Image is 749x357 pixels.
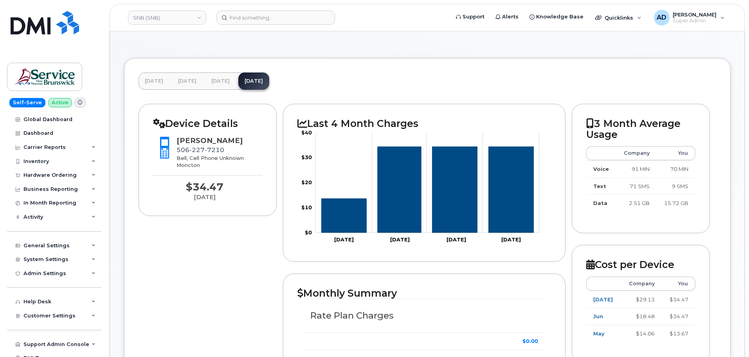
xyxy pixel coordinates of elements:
[616,146,657,160] th: Company
[172,72,203,90] a: [DATE]
[310,311,538,321] h3: Rate Plan Charges
[334,236,354,243] tspan: [DATE]
[593,200,607,206] strong: Data
[662,308,695,325] td: $34.47
[593,183,606,189] strong: Text
[593,166,609,172] strong: Voice
[176,146,224,154] span: 506
[305,229,312,236] tspan: $0
[616,194,657,212] td: 2.51 GB
[522,338,538,344] strong: $0.00
[297,118,551,129] h2: Last 4 Month Charges
[593,330,605,337] a: May
[593,296,613,303] a: [DATE]
[238,72,269,90] a: [DATE]
[301,204,312,210] tspan: $10
[301,129,312,136] tspan: $40
[662,277,695,291] th: You
[447,236,466,243] tspan: [DATE]
[153,118,262,129] h2: Device Details
[616,160,657,178] td: 91 MIN
[301,154,312,160] tspan: $30
[390,236,410,243] tspan: [DATE]
[657,146,695,160] th: You
[139,72,169,90] a: [DATE]
[301,179,312,185] tspan: $20
[321,147,533,233] g: Series
[301,129,539,243] g: Chart
[662,291,695,308] td: $34.47
[616,178,657,195] td: 71 SMS
[657,194,695,212] td: 15.72 GB
[662,325,695,342] td: $13.67
[176,154,244,169] div: Bell, Cell Phone Unknown Moncton
[586,118,695,140] h2: 3 Month Average Usage
[621,277,662,291] th: Company
[501,236,521,243] tspan: [DATE]
[586,259,695,270] h2: Cost per Device
[621,325,662,342] td: $14.06
[205,146,224,154] span: 7210
[205,72,236,90] a: [DATE]
[176,136,244,146] div: [PERSON_NAME]
[657,178,695,195] td: 9 SMS
[593,313,603,319] a: Jun
[657,160,695,178] td: 70 MIN
[621,308,662,325] td: $18.48
[189,146,205,154] span: 227
[153,181,256,193] div: $34.47
[153,193,256,201] div: [DATE]
[621,291,662,308] td: $29.13
[297,288,551,299] h2: Monthly Summary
